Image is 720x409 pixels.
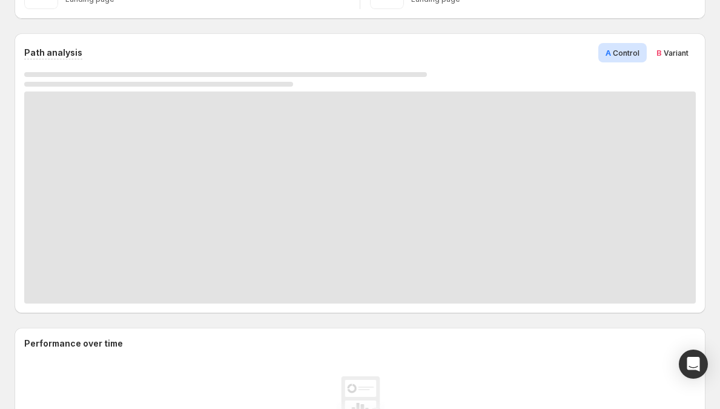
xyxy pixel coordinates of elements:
[24,47,82,59] h3: Path analysis
[24,338,696,350] h2: Performance over time
[664,48,689,58] span: Variant
[606,48,611,58] span: A
[613,48,639,58] span: Control
[656,48,662,58] span: B
[679,350,708,379] div: Open Intercom Messenger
